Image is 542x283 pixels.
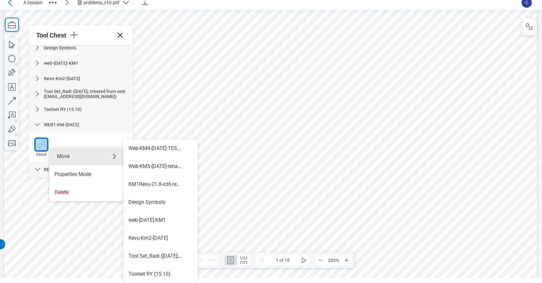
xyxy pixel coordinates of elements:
[29,86,133,102] div: Tool Set_Radi ([DATE]; created from web [EMAIL_ADDRESS][DOMAIN_NAME])
[237,255,250,265] button: Continuous Page Layout
[123,139,198,283] ul: Move
[44,122,79,127] span: WEB1-KM-[DATE]
[29,40,133,55] div: Design Symbols
[44,89,125,99] span: Tool Set_Radi ([DATE]; created from web [EMAIL_ADDRESS][DOMAIN_NAME])
[128,253,182,260] div: Tool Set_Radi ([DATE]; created from web [EMAIL_ADDRESS][DOMAIN_NAME])
[49,165,123,183] li: Properties Mode
[315,255,325,265] button: Zoom Out
[44,107,82,112] span: Toolset RY (15.10)
[205,255,218,265] button: Redo
[29,55,133,71] div: web-[DATE]-KM1
[299,255,309,265] button: some
[49,147,123,201] ul: Menu
[44,61,78,66] span: web-[DATE]-KM1
[29,102,133,117] div: Toolset RY (15.10)
[128,199,165,206] div: Design Symbols
[36,31,69,39] div: Tool Chest
[128,217,166,224] div: web-[DATE]-KM1
[128,271,170,278] div: Toolset RY (15.10)
[32,152,51,157] div: Cloud
[29,117,133,132] div: WEB1-KM-[DATE]
[224,255,237,265] button: Single Page Layout
[44,45,76,50] span: Design Symbols
[128,235,168,242] div: Revu-Km2-[DATE]
[128,145,182,152] div: Web-KM4-[DATE]-TEST-rename
[49,183,123,201] li: Delete
[49,147,123,165] div: Move
[128,163,182,170] div: Web-KM5-[DATE]-rename1
[325,255,341,265] span: 280%
[29,71,133,86] div: Revu-Km2-[DATE]
[267,255,299,265] span: 1 of 18
[44,167,81,172] span: REVU2-KM-[DATE]
[192,255,205,265] button: Undo
[128,181,182,188] div: KM1Revu-21.8-ict6-rename
[29,162,133,177] div: REVU2-KM-[DATE]
[44,76,80,81] span: Revu-Km2-[DATE]
[341,255,352,265] button: Zoom In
